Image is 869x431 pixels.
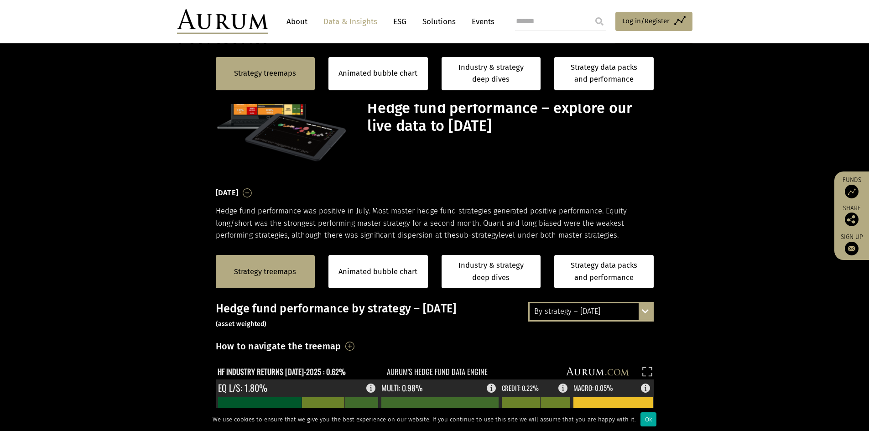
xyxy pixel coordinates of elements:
a: Solutions [418,13,460,30]
span: sub-strategy [456,231,499,239]
a: Funds [839,176,864,198]
h3: [DATE] [216,186,239,200]
a: Sign up [839,233,864,255]
h1: Hedge fund performance – explore our live data to [DATE] [367,99,651,135]
a: Log in/Register [615,12,692,31]
a: Strategy data packs and performance [554,255,654,288]
img: Sign up to our newsletter [845,242,859,255]
small: (asset weighted) [216,320,267,328]
img: Access Funds [845,185,859,198]
a: Animated bubble chart [338,266,417,278]
h3: How to navigate the treemap [216,338,341,354]
img: Share this post [845,213,859,226]
a: Strategy treemaps [234,68,296,79]
h3: Hedge fund performance by strategy – [DATE] [216,302,654,329]
a: ESG [389,13,411,30]
a: Strategy treemaps [234,266,296,278]
div: By strategy – [DATE] [530,303,652,320]
div: Ok [640,412,656,426]
a: About [282,13,312,30]
a: Events [467,13,494,30]
a: Data & Insights [319,13,382,30]
a: Strategy data packs and performance [554,57,654,90]
input: Submit [590,12,609,31]
a: Industry & strategy deep dives [442,57,541,90]
div: Share [839,205,864,226]
a: Industry & strategy deep dives [442,255,541,288]
a: Animated bubble chart [338,68,417,79]
p: Hedge fund performance was positive in July. Most master hedge fund strategies generated positive... [216,205,654,241]
img: Aurum [177,9,268,34]
span: Log in/Register [622,16,670,26]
